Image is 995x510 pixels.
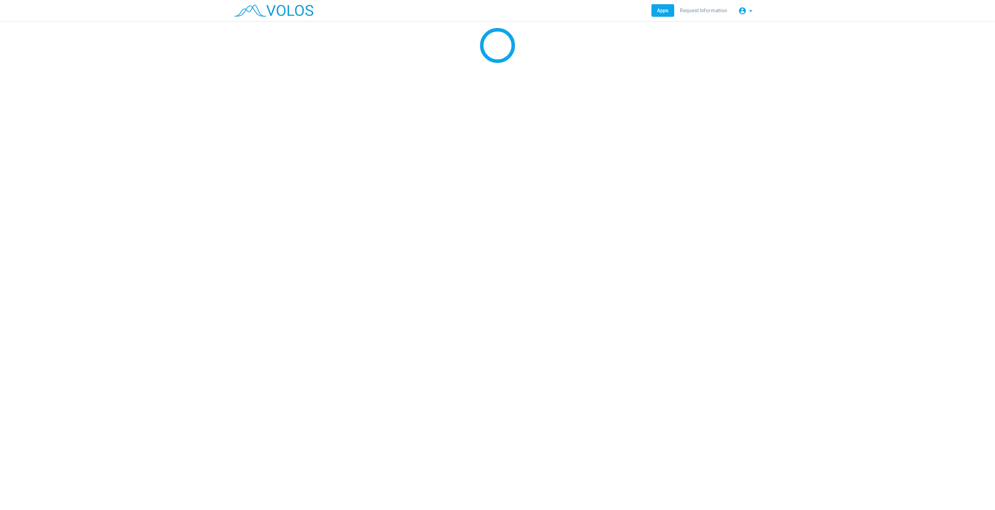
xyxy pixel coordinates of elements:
span: Apps [657,8,669,13]
mat-icon: account_circle [738,7,747,15]
mat-icon: arrow_drop_down [747,7,755,15]
a: Apps [651,4,674,17]
a: Request Information [674,4,733,17]
span: Request Information [680,8,727,13]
